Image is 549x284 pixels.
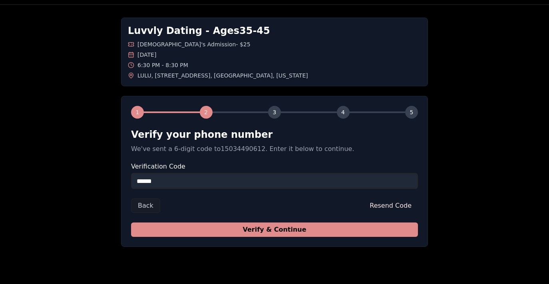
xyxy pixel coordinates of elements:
span: [DATE] [137,51,156,59]
h2: Verify your phone number [131,128,418,141]
p: We've sent a 6-digit code to 15034490612 . Enter it below to continue. [131,144,418,154]
div: 1 [131,106,144,119]
span: LULU , [STREET_ADDRESS] , [GEOGRAPHIC_DATA] , [US_STATE] [137,71,308,79]
button: Resend Code [363,199,418,213]
button: Back [131,199,160,213]
button: Verify & Continue [131,222,418,237]
div: 2 [200,106,213,119]
label: Verification Code [131,163,418,170]
div: 5 [405,106,418,119]
h1: Luvvly Dating - Ages 35 - 45 [128,24,421,37]
span: [DEMOGRAPHIC_DATA]'s Admission - $25 [137,40,251,48]
div: 3 [268,106,281,119]
div: 4 [337,106,350,119]
span: 6:30 PM - 8:30 PM [137,61,188,69]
